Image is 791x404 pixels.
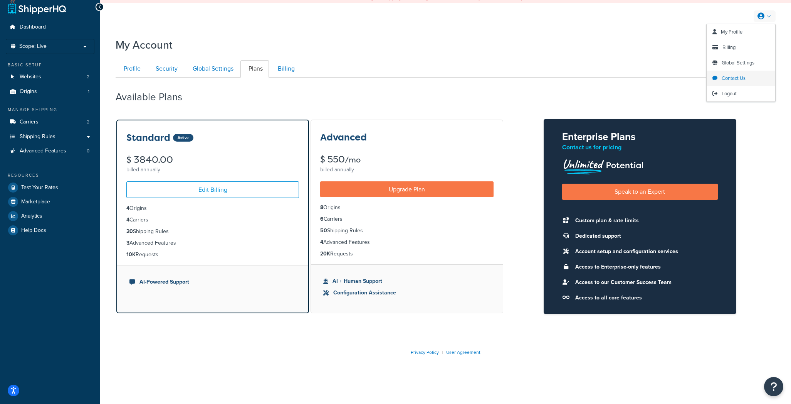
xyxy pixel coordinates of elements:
a: Test Your Rates [6,181,94,194]
a: Dashboard [6,20,94,34]
a: Logout [707,86,775,101]
strong: 20K [320,250,330,258]
span: Help Docs [21,227,46,234]
a: Global Settings [185,60,240,78]
li: Requests [126,250,299,259]
strong: 4 [126,204,129,212]
strong: 50 [320,227,327,235]
span: | [442,349,443,356]
a: Analytics [6,209,94,223]
li: Access to all core features [571,292,678,303]
strong: 4 [126,216,129,224]
span: Dashboard [20,24,46,30]
span: My Profile [721,28,742,35]
li: Advanced Features [126,239,299,247]
li: Configuration Assistance [323,289,490,297]
span: 1 [88,88,89,95]
span: Analytics [21,213,42,220]
span: Logout [722,90,737,97]
h2: Available Plans [116,91,194,103]
a: Privacy Policy [411,349,439,356]
img: Unlimited Potential [562,157,644,174]
span: Marketplace [21,199,50,205]
li: Requests [320,250,494,258]
span: Advanced Features [20,148,66,154]
div: Manage Shipping [6,106,94,113]
div: Basic Setup [6,62,94,68]
button: Open Resource Center [764,377,783,396]
a: Plans [240,60,269,78]
a: Global Settings [707,55,775,71]
a: Marketplace [6,195,94,209]
li: Origins [126,204,299,213]
a: Billing [270,60,301,78]
li: Carriers [126,216,299,224]
strong: 10K [126,250,136,259]
a: Websites 2 [6,70,94,84]
li: Carriers [6,115,94,129]
li: Account setup and configuration services [571,246,678,257]
a: Contact Us [707,71,775,86]
li: Dedicated support [571,231,678,242]
a: Advanced Features 0 [6,144,94,158]
a: Carriers 2 [6,115,94,129]
span: Contact Us [722,74,746,82]
strong: 4 [320,238,323,246]
h2: Enterprise Plans [562,131,718,142]
a: Origins 1 [6,85,94,99]
li: Carriers [320,215,494,223]
div: $ 550 [320,155,494,164]
span: Origins [20,88,37,95]
h3: Standard [126,133,170,143]
a: Shipping Rules [6,130,94,144]
div: $ 3840.00 [126,155,299,164]
strong: 8 [320,203,323,211]
a: Upgrade Plan [320,181,494,197]
li: Websites [6,70,94,84]
span: Test Your Rates [21,184,58,191]
a: My Profile [707,24,775,40]
span: Scope: Live [19,43,47,50]
a: Help Docs [6,223,94,237]
a: Edit Billing [126,181,299,198]
li: Origins [320,203,494,212]
div: billed annually [320,164,494,175]
small: /mo [345,154,361,165]
li: Custom plan & rate limits [571,215,678,226]
li: Access to our Customer Success Team [571,277,678,288]
span: Websites [20,74,41,80]
li: Advanced Features [6,144,94,158]
strong: 20 [126,227,133,235]
a: User Agreement [446,349,480,356]
span: 0 [87,148,89,154]
span: Global Settings [722,59,754,66]
a: Speak to an Expert [562,184,718,199]
a: Billing [707,40,775,55]
span: Carriers [20,119,39,125]
a: Security [148,60,184,78]
li: Access to Enterprise-only features [571,262,678,272]
strong: 6 [320,215,324,223]
li: AI + Human Support [323,277,490,286]
li: Shipping Rules [320,227,494,235]
li: AI-Powered Support [129,278,296,286]
span: Billing [722,44,736,51]
li: Advanced Features [320,238,494,247]
div: billed annually [126,164,299,175]
a: Profile [116,60,147,78]
span: 2 [87,119,89,125]
p: Contact us for pricing [562,142,718,153]
div: Active [173,134,193,142]
h1: My Account [116,37,173,52]
li: Shipping Rules [126,227,299,236]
